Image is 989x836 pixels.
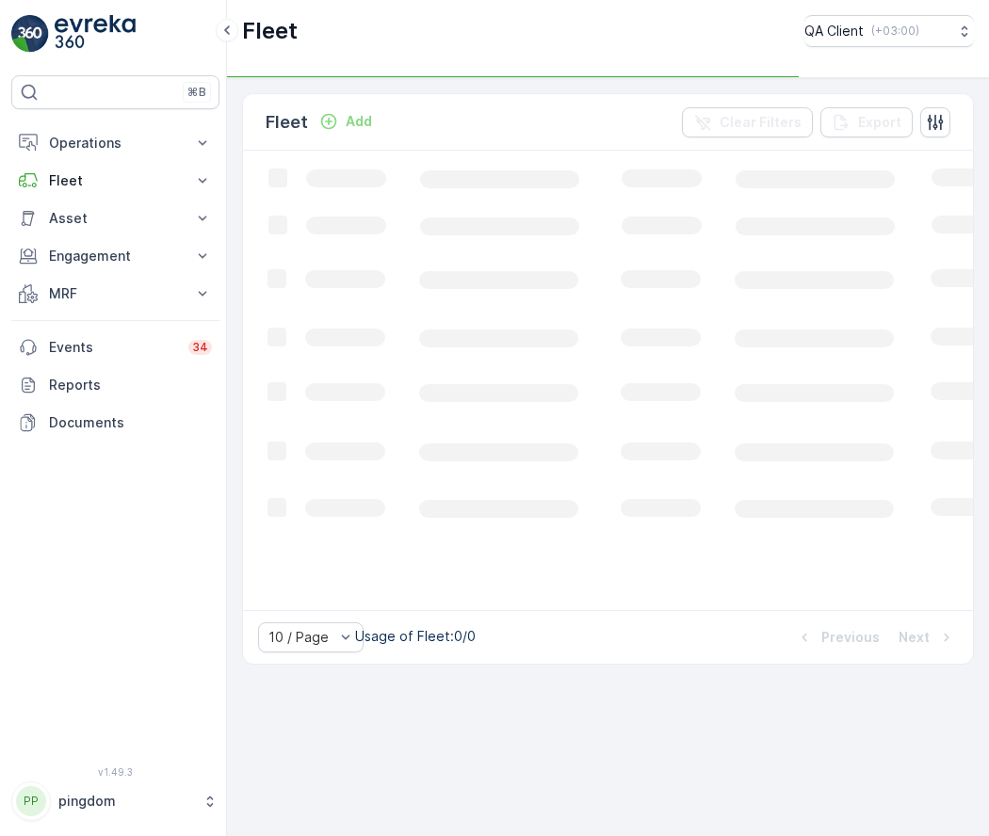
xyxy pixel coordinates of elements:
[11,766,219,778] span: v 1.49.3
[49,376,212,394] p: Reports
[266,109,308,136] p: Fleet
[720,113,802,132] p: Clear Filters
[49,209,182,228] p: Asset
[55,15,136,53] img: logo_light-DOdMpM7g.png
[821,628,880,647] p: Previous
[16,786,46,816] div: PP
[11,275,219,313] button: MRF
[793,626,882,649] button: Previous
[11,237,219,275] button: Engagement
[49,338,177,357] p: Events
[804,22,864,40] p: QA Client
[11,200,219,237] button: Asset
[346,112,372,131] p: Add
[49,247,182,265] p: Engagement
[187,85,206,100] p: ⌘B
[804,15,974,47] button: QA Client(+03:00)
[11,404,219,442] a: Documents
[11,366,219,404] a: Reports
[899,628,930,647] p: Next
[858,113,901,132] p: Export
[49,134,182,153] p: Operations
[871,24,919,39] p: ( +03:00 )
[242,16,298,46] p: Fleet
[355,627,476,646] p: Usage of Fleet : 0/0
[49,171,182,190] p: Fleet
[49,413,212,432] p: Documents
[49,284,182,303] p: MRF
[11,124,219,162] button: Operations
[820,107,913,137] button: Export
[11,781,219,821] button: PPpingdom
[192,340,208,355] p: 34
[11,329,219,366] a: Events34
[312,110,380,133] button: Add
[58,792,193,811] p: pingdom
[11,15,49,53] img: logo
[11,162,219,200] button: Fleet
[682,107,813,137] button: Clear Filters
[897,626,958,649] button: Next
